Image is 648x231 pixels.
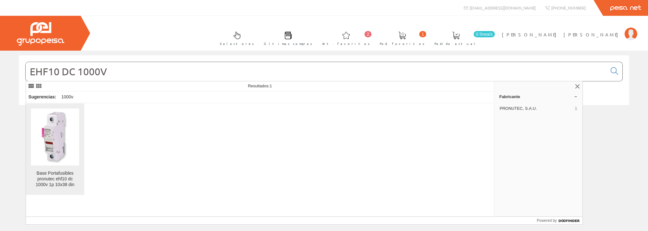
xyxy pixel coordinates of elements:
[502,31,621,38] span: [PERSON_NAME] [PERSON_NAME]
[26,103,84,195] a: Base Portafusibles pronutec ehf10 dc 1000v 1p 10x38 din Base Portafusibles pronutec ehf10 dc 1000...
[19,113,629,118] div: © Grupo Peisa
[373,26,428,49] a: 1 Ped. favoritos
[419,31,426,37] span: 1
[38,109,72,165] img: Base Portafusibles pronutec ehf10 dc 1000v 1p 10x38 din
[364,31,371,37] span: 2
[537,217,583,224] a: Powered by
[494,91,583,102] a: Fabricante
[220,41,254,47] span: Selectores
[26,62,607,81] input: Buscar...
[380,41,425,47] span: Ped. favoritos
[470,5,536,10] span: [EMAIL_ADDRESS][DOMAIN_NAME]
[248,84,272,88] span: Resultados:
[17,22,64,46] img: Grupo Peisa
[264,41,312,47] span: Últimas compras
[537,218,557,223] span: Powered by
[474,31,495,37] span: 0 línea/s
[316,26,373,49] a: 2 Art. favoritos
[258,26,315,49] a: Últimas compras
[31,171,79,188] div: Base Portafusibles pronutec ehf10 dc 1000v 1p 10x38 din
[500,106,572,111] span: PRONUTEC, S.A.U.
[26,93,58,102] div: Sugerencias:
[214,26,257,49] a: Selectores
[434,41,477,47] span: Pedido actual
[270,84,272,88] span: 1
[59,91,76,103] div: 1000v
[575,106,577,111] span: 1
[322,41,370,47] span: Art. favoritos
[551,5,586,10] span: [PHONE_NUMBER]
[502,26,637,32] a: [PERSON_NAME] [PERSON_NAME]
